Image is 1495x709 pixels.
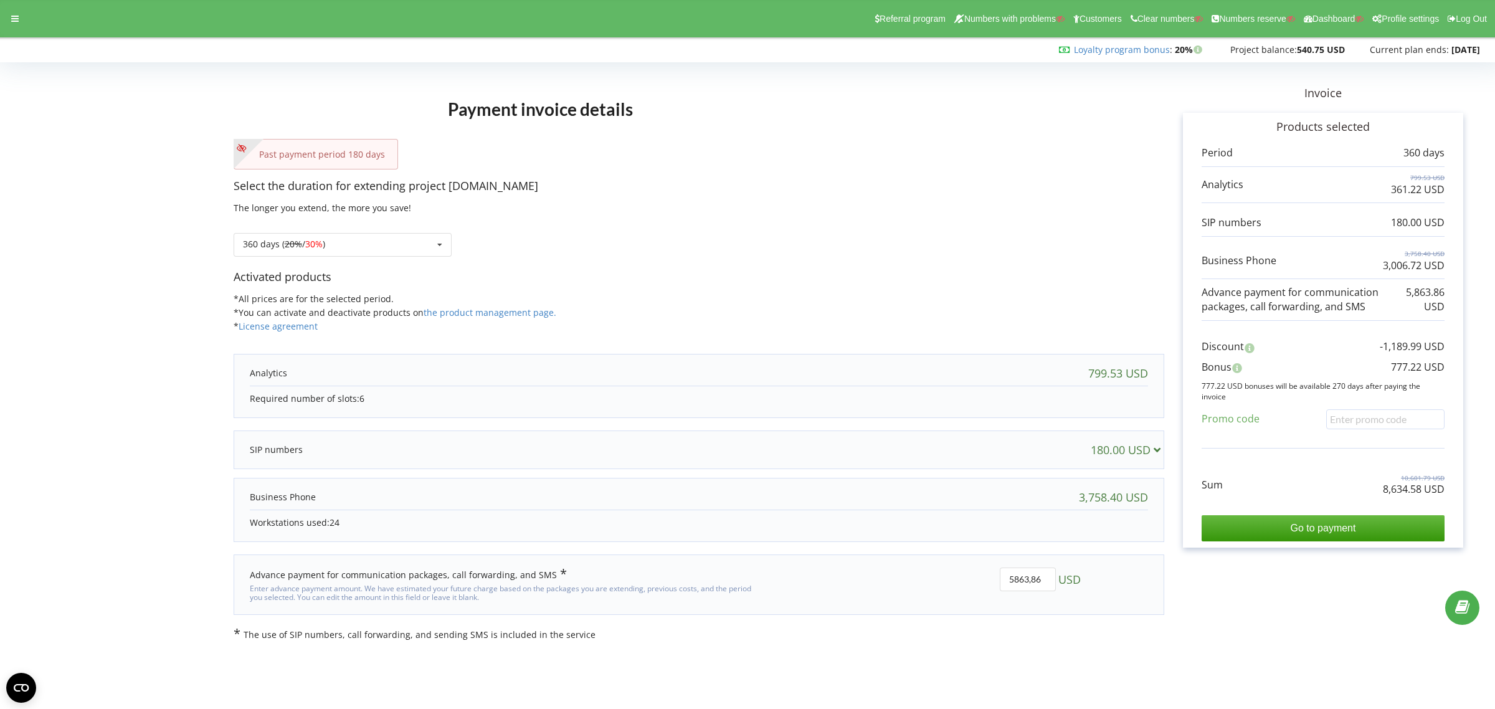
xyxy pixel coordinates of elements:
p: 3,006.72 USD [1383,259,1445,273]
span: : [1074,44,1172,55]
p: 3,758.40 USD [1383,249,1445,258]
span: 24 [330,516,339,528]
p: Invoice [1164,85,1482,102]
div: Enter advance payment amount. We have estimated your future charge based on the packages you are ... [250,581,764,602]
a: the product management page. [424,307,556,318]
p: Analytics [1202,178,1243,192]
p: Select the duration for extending project [DOMAIN_NAME] [234,178,1164,194]
span: *You can activate and deactivate products on [234,307,556,318]
div: 180.00 USD [1091,444,1166,456]
span: Customers [1080,14,1122,24]
h1: Payment invoice details [234,79,848,139]
span: USD [1058,568,1081,591]
s: 20% [285,238,302,250]
p: SIP numbers [250,444,303,456]
span: Log Out [1456,14,1487,24]
span: 6 [359,393,364,404]
p: Business Phone [1202,254,1276,268]
p: Activated products [234,269,1164,285]
span: Numbers with problems [964,14,1056,24]
strong: 540.75 USD [1297,44,1345,55]
p: Business Phone [250,491,316,503]
span: The longer you extend, the more you save! [234,202,411,214]
span: Dashboard [1312,14,1355,24]
span: Current plan ends: [1370,44,1449,55]
button: Open CMP widget [6,673,36,703]
p: 180.00 USD [1391,216,1445,230]
p: 5,863.86 USD [1406,285,1445,314]
span: Project balance: [1230,44,1297,55]
p: Advance payment for communication packages, call forwarding, and SMS [1202,285,1406,314]
span: Profile settings [1382,14,1439,24]
div: 360 days ( / ) [243,240,325,249]
span: 30% [305,238,323,250]
a: Loyalty program bonus [1074,44,1170,55]
p: Required number of slots: [250,393,1148,405]
p: 10,601.79 USD [1383,473,1445,482]
p: Discount [1202,340,1244,354]
strong: [DATE] [1451,44,1480,55]
div: 3,758.40 USD [1079,491,1148,503]
strong: 20% [1175,44,1205,55]
a: License agreement [239,320,318,332]
p: Bonus [1202,360,1232,374]
p: 361.22 USD [1391,183,1445,197]
p: 777.22 USD [1391,360,1445,374]
span: *All prices are for the selected period. [234,293,394,305]
p: The use of SIP numbers, call forwarding, and sending SMS is included in the service [234,627,1164,641]
p: 777.22 USD bonuses will be available 270 days after paying the invoice [1202,381,1445,402]
p: Sum [1202,478,1223,492]
p: -1,189.99 USD [1380,340,1445,354]
p: Promo code [1202,412,1260,426]
div: Advance payment for communication packages, call forwarding, and SMS [250,568,567,581]
p: Products selected [1202,119,1445,135]
p: Past payment period 180 days [247,148,385,161]
span: Clear numbers [1137,14,1195,24]
p: Analytics [250,367,287,379]
input: Go to payment [1202,515,1445,541]
span: Numbers reserve [1219,14,1286,24]
p: SIP numbers [1202,216,1261,230]
input: Enter promo code [1326,409,1445,429]
p: 8,634.58 USD [1383,482,1445,497]
p: Workstations used: [250,516,1148,529]
p: Period [1202,146,1233,160]
div: 799.53 USD [1088,367,1148,379]
p: 360 days [1403,146,1445,160]
p: 799.53 USD [1391,173,1445,182]
span: Referral program [880,14,946,24]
